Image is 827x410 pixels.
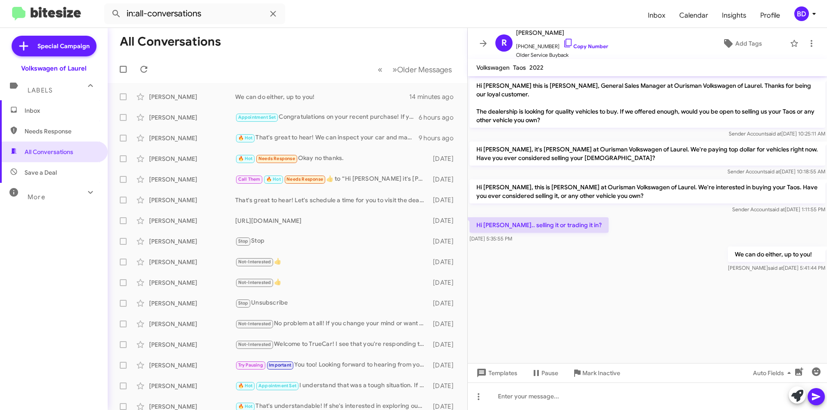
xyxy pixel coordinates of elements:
[235,381,429,391] div: I understand that was a tough situation. If you're considering selling your vehicle, let's schedu...
[728,247,825,262] p: We can do either, up to you!
[787,6,818,21] button: BD
[501,36,507,50] span: R
[238,383,253,388] span: 🔥 Hot
[238,176,261,182] span: Call Them
[429,340,460,349] div: [DATE]
[235,319,429,329] div: No problem at all! If you change your mind or want to explore options in the future, feel free to...
[149,216,235,225] div: [PERSON_NAME]
[269,362,291,368] span: Important
[373,61,388,78] button: Previous
[746,365,801,381] button: Auto Fields
[469,179,825,203] p: Hi [PERSON_NAME], this is [PERSON_NAME] at Ourisman Volkswagen of Laurel. We're interested in buy...
[238,259,271,265] span: Not-Interested
[238,362,263,368] span: Try Pausing
[529,64,544,71] span: 2022
[238,321,271,327] span: Not-Interested
[715,3,753,28] span: Insights
[37,42,90,50] span: Special Campaign
[541,365,558,381] span: Pause
[516,51,608,59] span: Older Service Buyback
[104,3,285,24] input: Search
[429,361,460,370] div: [DATE]
[120,35,221,49] h1: All Conversations
[429,278,460,287] div: [DATE]
[387,61,457,78] button: Next
[149,361,235,370] div: [PERSON_NAME]
[429,299,460,308] div: [DATE]
[238,404,253,409] span: 🔥 Hot
[429,216,460,225] div: [DATE]
[794,6,809,21] div: BD
[235,216,429,225] div: [URL][DOMAIN_NAME]
[641,3,672,28] a: Inbox
[25,127,98,136] span: Needs Response
[286,176,323,182] span: Needs Response
[235,277,429,287] div: 👍
[235,133,419,143] div: That's great to hear! We can inspect your car and make an offer. Would this afternoon or [DATE] w...
[238,156,253,161] span: 🔥 Hot
[25,148,73,156] span: All Conversations
[238,114,276,120] span: Appointment Set
[753,3,787,28] span: Profile
[28,193,45,201] span: More
[235,196,429,204] div: That's great to hear! Let's schedule a time for you to visit the dealership so we can discuss the...
[476,64,510,71] span: Volkswagen
[238,280,271,285] span: Not-Interested
[258,383,296,388] span: Appointment Set
[258,156,295,161] span: Needs Response
[235,298,429,308] div: Unsubscribe
[235,174,429,184] div: ​👍​ to “ Hi [PERSON_NAME] it's [PERSON_NAME] at Ourisman Volkswagen of Laurel. You're invited to ...
[765,168,780,175] span: said at
[735,36,762,51] span: Add Tags
[149,340,235,349] div: [PERSON_NAME]
[235,360,429,370] div: You too! Looking forward to hearing from you when you return. Enjoy your weekend!
[235,339,429,349] div: Welcome to TrueCar! I see that you're responding to a customer. If this is correct, please enter ...
[516,28,608,38] span: [PERSON_NAME]
[149,134,235,142] div: [PERSON_NAME]
[149,278,235,287] div: [PERSON_NAME]
[697,36,786,51] button: Add Tags
[475,365,517,381] span: Templates
[469,235,512,242] span: [DATE] 5:35:55 PM
[378,64,382,75] span: «
[397,65,452,74] span: Older Messages
[728,265,825,271] span: [PERSON_NAME] [DATE] 5:41:44 PM
[672,3,715,28] a: Calendar
[149,175,235,184] div: [PERSON_NAME]
[235,236,429,246] div: Stop
[25,168,57,177] span: Save a Deal
[149,320,235,328] div: [PERSON_NAME]
[235,257,429,267] div: 👍
[563,43,608,49] a: Copy Number
[238,238,249,244] span: Stop
[429,258,460,266] div: [DATE]
[149,196,235,204] div: [PERSON_NAME]
[419,134,460,142] div: 9 hours ago
[729,130,825,137] span: Sender Account [DATE] 10:25:11 AM
[149,237,235,246] div: [PERSON_NAME]
[149,154,235,163] div: [PERSON_NAME]
[238,135,253,141] span: 🔥 Hot
[392,64,397,75] span: »
[235,92,409,101] div: We can do either, up to you!
[429,175,460,184] div: [DATE]
[149,92,235,101] div: [PERSON_NAME]
[28,86,53,94] span: Labels
[419,113,460,122] div: 6 hours ago
[469,217,609,233] p: Hi [PERSON_NAME].. selling it or trading it in?
[565,365,627,381] button: Mark Inactive
[768,265,783,271] span: said at
[516,38,608,51] span: [PHONE_NUMBER]
[524,365,565,381] button: Pause
[235,112,419,122] div: Congratulations on your recent purchase! If you're considering selling your previous vehicle, we ...
[513,64,526,71] span: Taos
[149,258,235,266] div: [PERSON_NAME]
[582,365,620,381] span: Mark Inactive
[12,36,96,56] a: Special Campaign
[469,78,825,128] p: Hi [PERSON_NAME] this is [PERSON_NAME], General Sales Manager at Ourisman Volkswagen of Laurel. T...
[468,365,524,381] button: Templates
[429,320,460,328] div: [DATE]
[770,206,785,213] span: said at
